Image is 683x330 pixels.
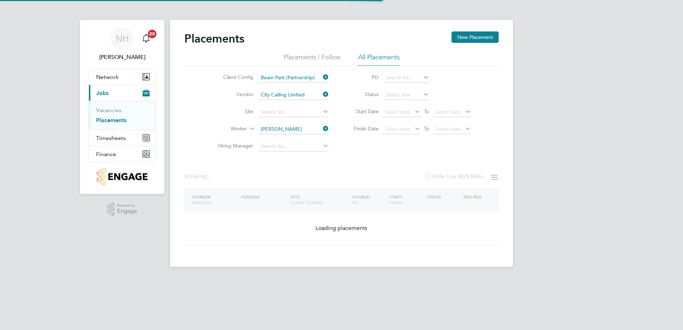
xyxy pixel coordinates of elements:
[258,73,329,83] input: Search for...
[258,124,329,134] input: Search for...
[452,31,499,43] button: New Placement
[116,34,129,43] span: NH
[422,107,431,116] span: To
[347,108,379,115] label: Start Date
[117,208,137,214] span: Engage
[184,173,212,180] div: Showing
[117,202,137,209] span: Powered by
[89,101,155,130] div: Jobs
[384,73,429,83] input: Search for...
[347,91,379,97] label: Status
[212,91,253,97] label: Vendor
[212,74,253,80] label: Client Config
[80,20,164,194] nav: Main navigation
[435,109,461,115] span: Select date
[347,74,379,80] label: PO
[89,85,155,101] button: Jobs
[184,31,244,46] h2: Placements
[89,53,156,61] span: Neil Harris
[139,27,153,50] a: 20
[347,125,379,132] label: Finish Date
[385,109,410,115] span: Select date
[358,53,400,66] li: All Placements
[435,126,461,132] span: Select date
[148,30,156,38] span: 20
[258,107,329,117] input: Search for...
[384,90,429,100] input: Select one
[424,173,483,180] label: Hide Low IR35 Risks
[206,125,247,132] label: Worker
[422,124,431,133] span: To
[96,117,126,124] a: Placements
[89,146,155,162] button: Finance
[206,173,211,180] span: ...
[89,69,155,85] button: Network
[96,74,119,80] span: Network
[96,135,126,141] span: Timesheets
[96,107,121,114] a: Vacancies
[212,108,253,115] label: Site
[89,27,156,61] a: NH[PERSON_NAME]
[107,202,138,216] a: Powered byEngage
[284,53,340,66] li: Placements I Follow
[385,126,410,132] span: Select date
[89,168,156,185] a: Go to home page
[212,142,253,149] label: Hiring Manager
[89,130,155,146] button: Timesheets
[97,168,147,185] img: countryside-properties-logo-retina.png
[96,90,109,96] span: Jobs
[96,151,116,157] span: Finance
[258,90,329,100] input: Search for...
[258,141,329,151] input: Search for...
